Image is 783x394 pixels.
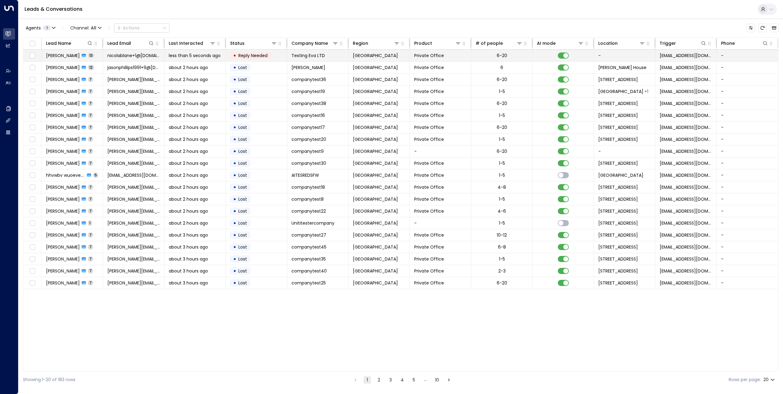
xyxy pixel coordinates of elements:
[29,243,36,251] span: Toggle select row
[497,100,507,106] div: 6-20
[434,376,441,384] button: Go to page 10
[414,124,444,130] span: Private Office
[107,208,160,214] span: michelle.tang+22@gmail.com
[497,76,507,83] div: 6-20
[233,182,236,192] div: •
[169,148,208,154] span: about 2 hours ago
[29,219,36,227] span: Toggle select row
[25,6,83,13] a: Leads & Conversations
[46,64,80,71] span: Jason Phillips
[414,100,444,106] span: Private Office
[717,157,778,169] td: -
[476,40,503,47] div: # of people
[46,112,80,118] span: Michelle Tang
[660,220,712,226] span: noreply@theofficegroup.com
[598,232,638,238] span: 210 Euston Road
[644,88,648,95] div: 210 Euston Road
[414,52,444,59] span: Private Office
[233,242,236,252] div: •
[353,52,398,59] span: London
[88,244,93,249] span: 7
[660,100,712,106] span: noreply@theofficegroup.com
[353,172,398,178] span: London
[353,100,398,106] span: London
[29,76,36,83] span: Toggle select row
[29,207,36,215] span: Toggle select row
[291,160,326,166] span: companytest30
[169,52,221,59] span: less than 5 seconds ago
[598,40,645,47] div: Location
[497,148,507,154] div: 6-20
[233,170,236,180] div: •
[230,40,245,47] div: Status
[598,88,643,95] span: Chancery House
[88,232,93,238] span: 7
[238,76,247,83] span: Lost
[660,208,712,214] span: noreply@theofficegroup.com
[29,64,36,71] span: Toggle select row
[499,112,505,118] div: 1-5
[598,124,638,130] span: 210 Euston Road
[717,181,778,193] td: -
[46,52,80,59] span: Nicola Merry
[594,145,655,157] td: -
[353,232,398,238] span: London
[91,25,96,30] span: All
[414,160,444,166] span: Private Office
[291,76,326,83] span: companytest36
[233,86,236,97] div: •
[291,256,326,262] span: companytest35
[399,376,406,384] button: Go to page 4
[291,100,326,106] span: companytest38
[233,254,236,264] div: •
[660,64,712,71] span: noreply@theofficegroup.com
[107,172,160,178] span: d_s_29@hotmail.com
[46,100,80,106] span: Michelle Tang
[598,244,638,250] span: 210 Euston Road
[598,256,638,262] span: 210 Euston Road
[387,376,394,384] button: Go to page 3
[238,88,247,95] span: Lost
[88,101,93,106] span: 7
[46,196,80,202] span: Michelle Tang
[414,136,444,142] span: Private Office
[291,172,319,178] span: AITESREDSFW
[169,220,208,226] span: about 2 hours ago
[169,112,208,118] span: about 2 hours ago
[238,232,247,238] span: Lost
[476,40,523,47] div: # of people
[107,160,160,166] span: michelle.tang+30@gmail.com
[717,265,778,277] td: -
[291,148,324,154] span: companytest9
[353,124,398,130] span: London
[499,220,505,226] div: 1-5
[660,148,712,154] span: noreply@theofficegroup.com
[88,65,94,70] span: 12
[169,40,203,47] div: Last Interacted
[497,124,507,130] div: 6-20
[660,40,707,47] div: Trigger
[169,256,208,262] span: about 3 hours ago
[717,229,778,241] td: -
[46,232,80,238] span: Michelle Tang
[68,24,104,32] span: Channel:
[291,196,324,202] span: companytest8
[169,100,208,106] span: about 2 hours ago
[46,220,80,226] span: Dan Salters
[414,76,444,83] span: Private Office
[353,184,398,190] span: London
[717,62,778,73] td: -
[291,88,325,95] span: companytest19
[169,184,208,190] span: about 2 hours ago
[238,52,268,59] span: Reply Needed
[660,112,712,118] span: noreply@theofficegroup.com
[353,196,398,202] span: London
[717,86,778,97] td: -
[291,112,325,118] span: companytest16
[414,244,444,250] span: Private Office
[29,172,36,179] span: Toggle select row
[353,136,398,142] span: London
[233,62,236,73] div: •
[169,40,216,47] div: Last Interacted
[291,52,325,59] span: Testing Eva LTD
